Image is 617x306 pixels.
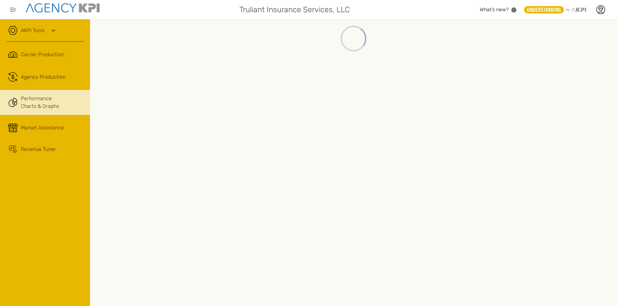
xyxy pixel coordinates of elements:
span: Agency Production [21,73,66,81]
span: What’s new? [480,6,509,13]
span: Truliant Insurance Services, LLC [239,4,350,15]
a: AKPI Tools [21,27,45,34]
div: Market Assistance [21,124,64,132]
img: agencykpi-logo-550x69-2d9e3fa8.png [26,3,100,13]
span: Carrier Production [21,51,64,58]
div: Revenue Tuner [21,145,56,153]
